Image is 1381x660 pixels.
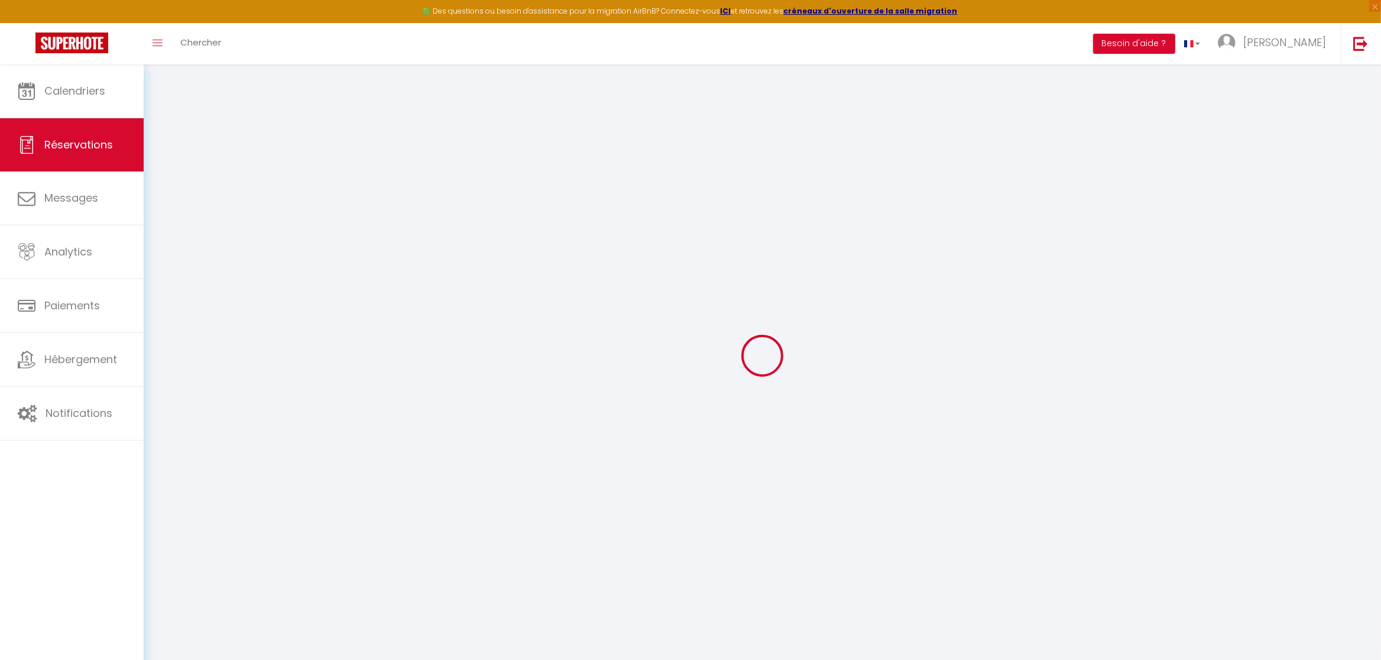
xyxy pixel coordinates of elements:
[784,6,958,16] a: créneaux d'ouverture de la salle migration
[44,352,117,367] span: Hébergement
[44,244,92,259] span: Analytics
[1218,34,1236,51] img: ...
[46,406,112,420] span: Notifications
[171,23,230,64] a: Chercher
[35,33,108,53] img: Super Booking
[9,5,45,40] button: Ouvrir le widget de chat LiveChat
[44,137,113,152] span: Réservations
[721,6,731,16] a: ICI
[1243,35,1326,50] span: [PERSON_NAME]
[180,36,221,48] span: Chercher
[1353,36,1368,51] img: logout
[44,83,105,98] span: Calendriers
[1093,34,1175,54] button: Besoin d'aide ?
[44,190,98,205] span: Messages
[1209,23,1341,64] a: ... [PERSON_NAME]
[44,298,100,313] span: Paiements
